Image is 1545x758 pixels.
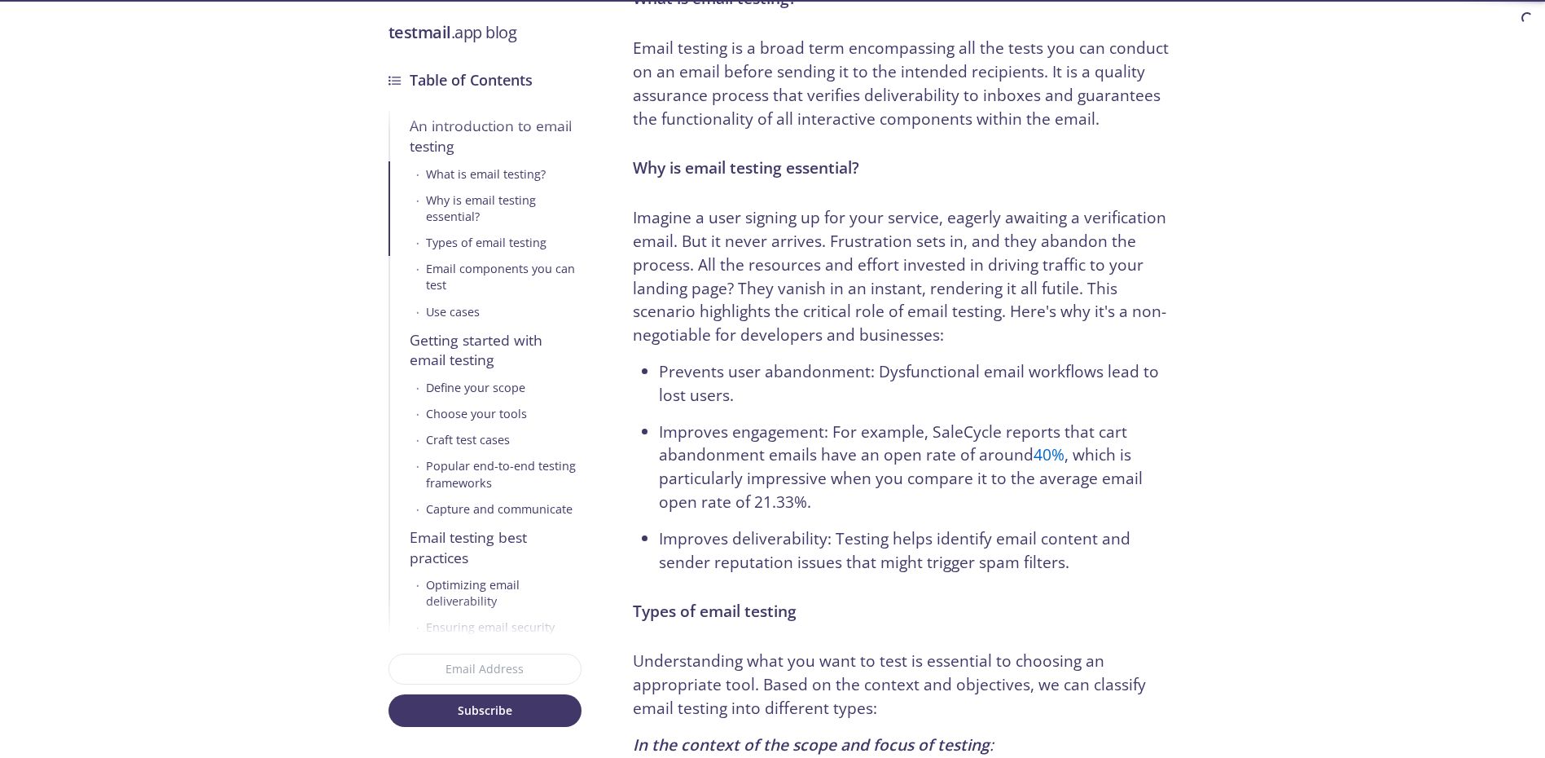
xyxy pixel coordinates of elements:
div: Email components you can test [426,261,582,293]
span: • [416,303,419,320]
span: • [416,500,419,517]
div: Popular end-to-end testing frameworks [426,458,582,491]
div: Capture and communicate [426,500,573,517]
em: : [633,734,994,756]
span: • [416,192,419,224]
strong: In the context of the scope and focus of testing [633,734,990,756]
h3: Why is email testing essential? [633,156,1170,180]
span: • [416,380,419,396]
div: An introduction to email testing [410,116,582,156]
div: Email testing best practices [410,527,582,567]
span: • [416,261,419,293]
div: Types of email testing [426,235,546,251]
div: Ensuring email security [426,619,555,636]
span: • [416,235,419,251]
span: • [416,165,419,182]
div: What is email testing? [426,165,546,182]
li: Improves engagement: For example, SaleCycle reports that cart abandonment emails have an open rat... [659,421,1170,514]
input: Email Address [388,654,582,685]
div: Choose your tools [426,406,527,422]
h3: Types of email testing [633,600,1170,624]
p: Email testing is a broad term encompassing all the tests you can conduct on an email before sendi... [633,37,1170,130]
li: Improves deliverability: Testing helps identify email content and sender reputation issues that m... [659,527,1170,575]
p: Imagine a user signing up for your service, eagerly awaiting a verification email. But it never a... [633,206,1170,347]
span: • [416,619,419,636]
div: Use cases [426,303,480,320]
li: Prevents user abandonment: Dysfunctional email workflows lead to lost users. [659,360,1170,408]
span: • [416,432,419,448]
span: • [416,577,419,610]
a: 40% [1034,443,1064,465]
div: Why is email testing essential? [426,192,582,224]
strong: testmail [388,21,451,43]
h3: Table of Contents [410,68,533,91]
button: Subscribe [388,694,582,727]
h3: .app blog [388,21,582,44]
p: Understanding what you want to test is essential to choosing an appropriate tool. Based on the co... [633,650,1170,720]
div: Getting started with email testing [410,329,582,369]
span: • [416,458,419,491]
div: Define your scope [426,380,525,396]
span: • [416,406,419,422]
div: Optimizing email deliverability [426,577,582,610]
div: Craft test cases [426,432,510,448]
